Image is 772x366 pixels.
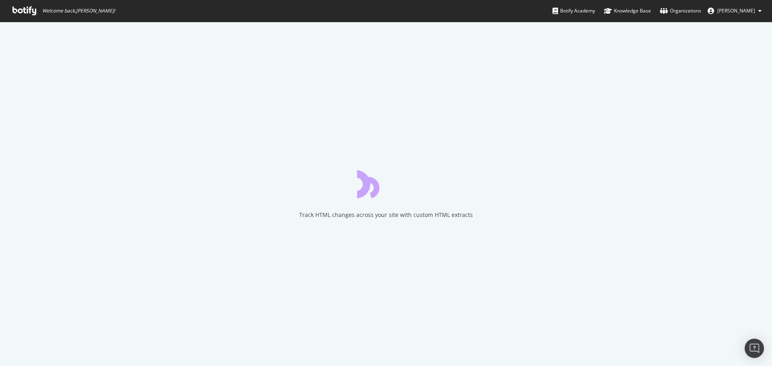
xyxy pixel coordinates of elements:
[552,7,595,15] div: Botify Academy
[42,8,115,14] span: Welcome back, [PERSON_NAME] !
[745,339,764,358] div: Open Intercom Messenger
[717,7,755,14] span: Mariam Sissoko
[357,169,415,198] div: animation
[299,211,473,219] div: Track HTML changes across your site with custom HTML extracts
[660,7,701,15] div: Organizations
[701,4,768,17] button: [PERSON_NAME]
[604,7,651,15] div: Knowledge Base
